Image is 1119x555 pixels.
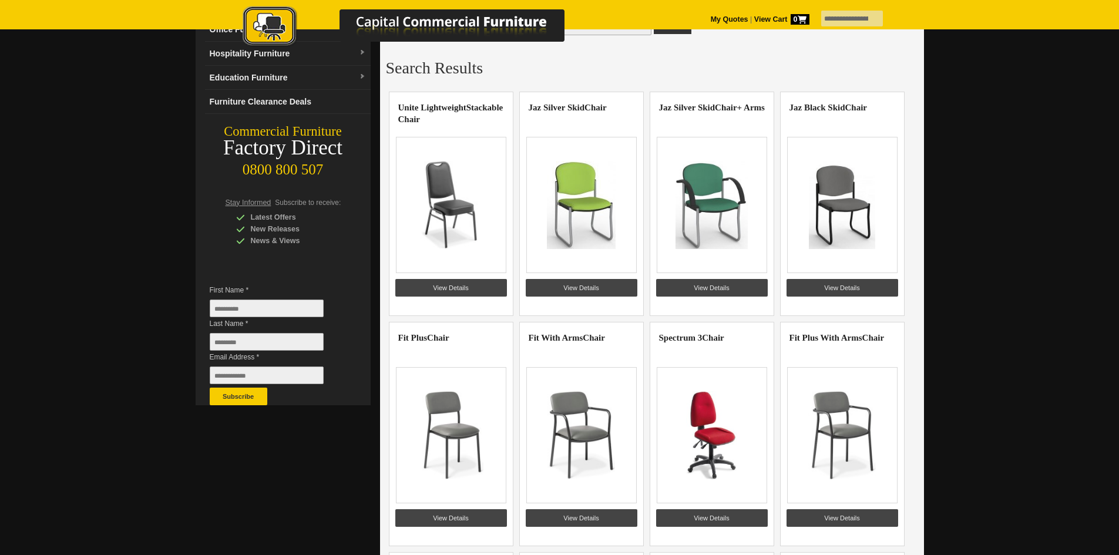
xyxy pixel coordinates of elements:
img: dropdown [359,73,366,80]
a: View Details [395,279,507,297]
highlight: Chair [715,103,737,112]
span: First Name * [210,284,341,296]
a: View Details [787,509,898,527]
a: View Details [526,279,637,297]
span: Subscribe to receive: [275,199,341,207]
highlight: Chair [862,333,885,342]
a: Fit PlusChair [398,333,449,342]
button: Subscribe [210,388,267,405]
a: View Cart0 [752,15,809,23]
a: Fit Plus With ArmsChair [789,333,885,342]
a: Capital Commercial Furniture Logo [210,6,621,52]
div: 0800 800 507 [196,156,371,178]
a: Hospitality Furnituredropdown [205,42,371,66]
h2: Search Results [386,59,918,77]
highlight: Chair [702,333,724,342]
a: Fit With ArmsChair [529,333,605,342]
div: News & Views [236,235,348,247]
a: Unite LightweightStackable Chair [398,103,503,124]
span: Email Address * [210,351,341,363]
a: Jaz Silver SkidChair+ Arms [659,103,765,112]
span: 0 [791,14,809,25]
span: Stay Informed [226,199,271,207]
highlight: Chair [845,103,868,112]
a: Office Furnituredropdown [205,18,371,42]
highlight: Chair [427,333,449,342]
span: Last Name * [210,318,341,329]
div: Commercial Furniture [196,123,371,140]
div: Latest Offers [236,211,348,223]
div: New Releases [236,223,348,235]
a: View Details [395,509,507,527]
input: Email Address * [210,366,324,384]
img: Capital Commercial Furniture Logo [210,6,621,49]
a: View Details [526,509,637,527]
input: First Name * [210,300,324,317]
a: Jaz Silver SkidChair [529,103,607,112]
highlight: Chair [584,103,607,112]
div: Factory Direct [196,140,371,156]
a: Furniture Clearance Deals [205,90,371,114]
a: Jaz Black SkidChair [789,103,868,112]
a: Spectrum 3Chair [659,333,724,342]
a: View Details [656,509,768,527]
input: Last Name * [210,333,324,351]
strong: View Cart [754,15,809,23]
a: View Details [787,279,898,297]
a: Education Furnituredropdown [205,66,371,90]
highlight: Chair [583,333,605,342]
a: My Quotes [711,15,748,23]
a: View Details [656,279,768,297]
